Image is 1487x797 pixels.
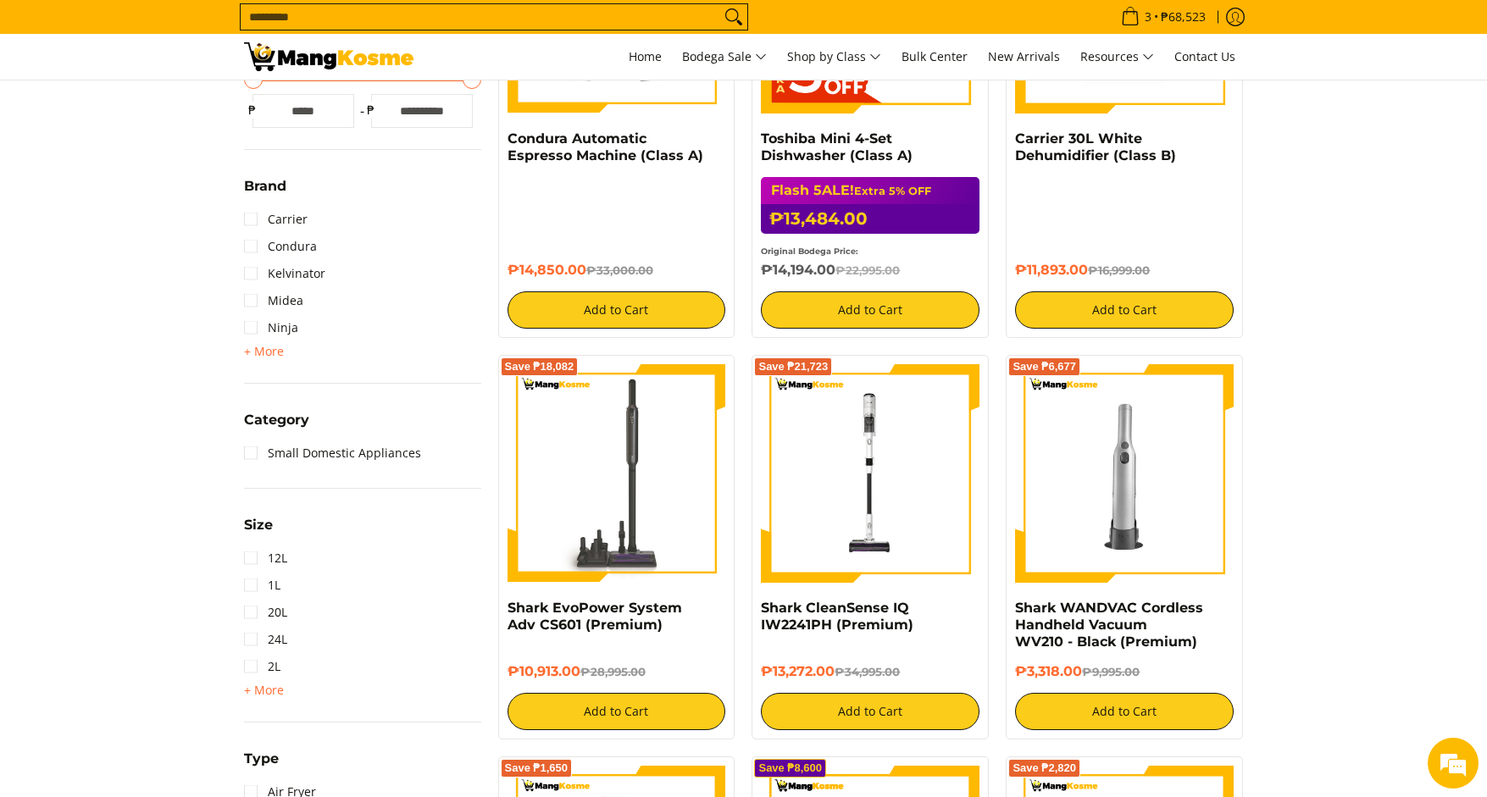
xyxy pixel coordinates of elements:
[758,763,822,773] span: Save ₱8,600
[244,345,284,358] span: + More
[1174,48,1235,64] span: Contact Us
[720,4,747,30] button: Search
[580,665,646,678] del: ₱28,995.00
[835,665,900,678] del: ₱34,995.00
[244,180,286,206] summary: Open
[1015,364,1234,583] img: shark-wandvac-handheld-vacuum-premium-full-view-mang-kosme
[988,48,1060,64] span: New Arrivals
[244,42,413,71] img: Small Appliances l Mang Kosme: Home Appliances Warehouse Sale
[244,341,284,362] summary: Open
[620,34,670,80] a: Home
[244,260,325,287] a: Kelvinator
[508,600,682,633] a: Shark EvoPower System Adv CS601 (Premium)
[682,47,767,68] span: Bodega Sale
[835,263,900,277] del: ₱22,995.00
[761,364,979,583] img: shark-cleansense-cordless-stick-vacuum-front-full-view-mang-kosme
[244,233,317,260] a: Condura
[244,599,287,626] a: 20L
[779,34,890,80] a: Shop by Class
[244,413,309,440] summary: Open
[1142,11,1154,23] span: 3
[1013,362,1076,372] span: Save ₱6,677
[761,291,979,329] button: Add to Cart
[505,763,569,773] span: Save ₱1,650
[278,8,319,49] div: Minimize live chat window
[244,545,287,572] a: 12L
[1072,34,1162,80] a: Resources
[244,314,298,341] a: Ninja
[1080,47,1154,68] span: Resources
[508,130,703,163] a: Condura Automatic Espresso Machine (Class A)
[902,48,968,64] span: Bulk Center
[244,653,280,680] a: 2L
[244,413,309,427] span: Category
[761,262,979,279] h6: ₱14,194.00
[244,206,308,233] a: Carrier
[508,663,726,680] h6: ₱10,913.00
[1166,34,1244,80] a: Contact Us
[761,600,913,633] a: Shark CleanSense IQ IW2241PH (Premium)
[244,102,261,119] span: ₱
[88,95,285,117] div: Chat with us now
[1082,665,1140,678] del: ₱9,995.00
[761,663,979,680] h6: ₱13,272.00
[761,246,858,256] small: Original Bodega Price:
[244,752,279,778] summary: Open
[244,287,303,314] a: Midea
[244,684,284,697] span: + More
[244,180,286,193] span: Brand
[761,130,913,163] a: Toshiba Mini 4-Set Dishwasher (Class A)
[244,752,279,766] span: Type
[8,462,323,522] textarea: Type your message and hit 'Enter'
[244,440,421,467] a: Small Domestic Appliances
[244,572,280,599] a: 1L
[1116,8,1211,26] span: •
[979,34,1068,80] a: New Arrivals
[787,47,881,68] span: Shop by Class
[1158,11,1208,23] span: ₱68,523
[674,34,775,80] a: Bodega Sale
[244,518,273,545] summary: Open
[629,48,662,64] span: Home
[1015,663,1234,680] h6: ₱3,318.00
[1015,130,1176,163] a: Carrier 30L White Dehumidifier (Class B)
[1015,291,1234,329] button: Add to Cart
[363,102,380,119] span: ₱
[1013,763,1076,773] span: Save ₱2,820
[508,693,726,730] button: Add to Cart
[758,362,828,372] span: Save ₱21,723
[761,693,979,730] button: Add to Cart
[1015,262,1234,279] h6: ₱11,893.00
[244,626,287,653] a: 24L
[98,213,234,385] span: We're online!
[244,518,273,532] span: Size
[244,680,284,700] summary: Open
[1088,263,1150,277] del: ₱16,999.00
[586,263,653,277] del: ₱33,000.00
[508,262,726,279] h6: ₱14,850.00
[505,362,574,372] span: Save ₱18,082
[1015,693,1234,730] button: Add to Cart
[508,291,726,329] button: Add to Cart
[430,34,1244,80] nav: Main Menu
[508,364,726,583] img: shark-evopower-wireless-vacuum-full-view-mang-kosme
[1015,600,1203,650] a: Shark WANDVAC Cordless Handheld Vacuum WV210 - Black (Premium)
[893,34,976,80] a: Bulk Center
